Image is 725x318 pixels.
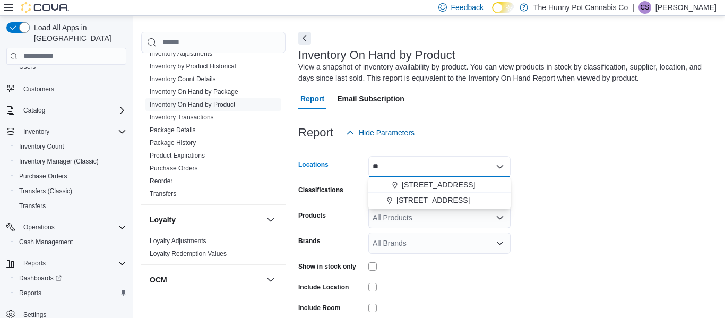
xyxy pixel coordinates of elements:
[23,106,45,115] span: Catalog
[150,139,196,147] a: Package History
[19,83,58,96] a: Customers
[150,214,262,225] button: Loyalty
[2,256,131,271] button: Reports
[15,61,126,73] span: Users
[150,49,212,58] span: Inventory Adjustments
[15,61,40,73] a: Users
[23,127,49,136] span: Inventory
[19,202,46,210] span: Transfers
[30,22,126,44] span: Load All Apps in [GEOGRAPHIC_DATA]
[150,214,176,225] h3: Loyalty
[264,213,277,226] button: Loyalty
[150,274,262,285] button: OCM
[21,2,69,13] img: Cova
[451,2,484,13] span: Feedback
[11,286,131,300] button: Reports
[19,238,73,246] span: Cash Management
[655,1,717,14] p: [PERSON_NAME]
[150,139,196,147] span: Package History
[150,101,235,108] a: Inventory On Hand by Product
[368,177,511,193] button: [STREET_ADDRESS]
[150,113,214,122] span: Inventory Transactions
[15,200,50,212] a: Transfers
[150,250,227,257] a: Loyalty Redemption Values
[150,177,172,185] a: Reorder
[19,125,54,138] button: Inventory
[23,259,46,268] span: Reports
[19,221,126,234] span: Operations
[298,262,356,271] label: Show in stock only
[150,190,176,198] span: Transfers
[19,125,126,138] span: Inventory
[150,126,196,134] a: Package Details
[298,32,311,45] button: Next
[15,272,126,285] span: Dashboards
[15,170,72,183] a: Purchase Orders
[15,155,126,168] span: Inventory Manager (Classic)
[19,221,59,234] button: Operations
[15,140,68,153] a: Inventory Count
[298,62,711,84] div: View a snapshot of inventory availability by product. You can view products in stock by classific...
[15,287,46,299] a: Reports
[15,287,126,299] span: Reports
[19,63,36,71] span: Users
[19,104,126,117] span: Catalog
[632,1,634,14] p: |
[19,187,72,195] span: Transfers (Classic)
[342,122,419,143] button: Hide Parameters
[23,85,54,93] span: Customers
[150,75,216,83] a: Inventory Count Details
[19,82,126,95] span: Customers
[150,88,238,96] a: Inventory On Hand by Package
[2,103,131,118] button: Catalog
[298,211,326,220] label: Products
[19,172,67,181] span: Purchase Orders
[300,88,324,109] span: Report
[150,250,227,258] span: Loyalty Redemption Values
[150,274,167,285] h3: OCM
[150,152,205,159] a: Product Expirations
[298,304,340,312] label: Include Room
[15,170,126,183] span: Purchase Orders
[150,237,206,245] a: Loyalty Adjustments
[2,81,131,96] button: Customers
[15,185,126,197] span: Transfers (Classic)
[11,235,131,250] button: Cash Management
[337,88,404,109] span: Email Subscription
[298,126,333,139] h3: Report
[15,272,66,285] a: Dashboards
[23,223,55,231] span: Operations
[533,1,628,14] p: The Hunny Pot Cannabis Co
[396,195,470,205] span: [STREET_ADDRESS]
[150,190,176,197] a: Transfers
[11,154,131,169] button: Inventory Manager (Classic)
[496,239,504,247] button: Open list of options
[150,164,198,173] span: Purchase Orders
[11,271,131,286] a: Dashboards
[11,199,131,213] button: Transfers
[264,273,277,286] button: OCM
[2,124,131,139] button: Inventory
[492,13,493,14] span: Dark Mode
[298,186,343,194] label: Classifications
[150,114,214,121] a: Inventory Transactions
[150,165,198,172] a: Purchase Orders
[368,177,511,208] div: Choose from the following options
[141,235,286,264] div: Loyalty
[11,139,131,154] button: Inventory Count
[19,289,41,297] span: Reports
[11,169,131,184] button: Purchase Orders
[19,257,50,270] button: Reports
[11,59,131,74] button: Users
[15,200,126,212] span: Transfers
[19,104,49,117] button: Catalog
[298,237,320,245] label: Brands
[19,157,99,166] span: Inventory Manager (Classic)
[492,2,514,13] input: Dark Mode
[150,63,236,70] a: Inventory by Product Historical
[359,127,415,138] span: Hide Parameters
[19,257,126,270] span: Reports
